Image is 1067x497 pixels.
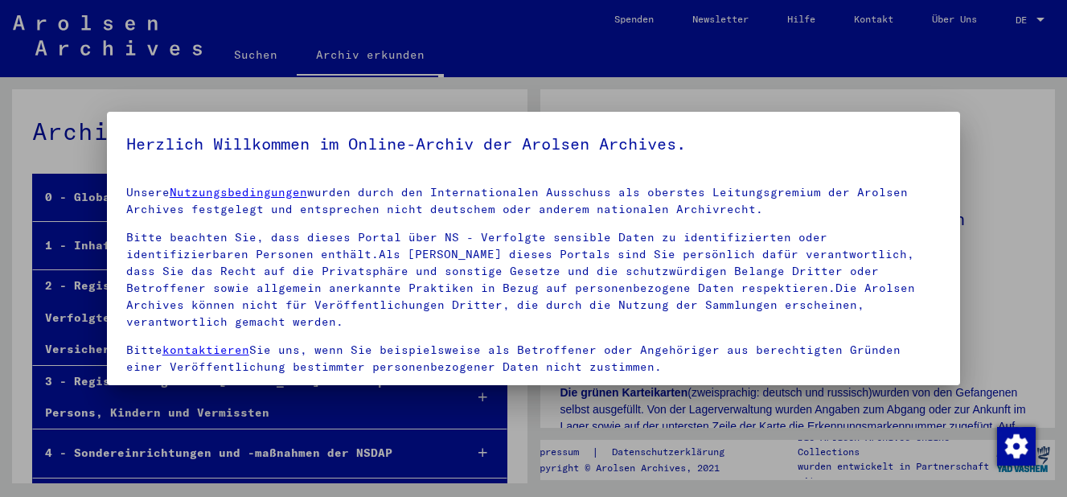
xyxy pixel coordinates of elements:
p: Bitte beachten Sie, dass dieses Portal über NS - Verfolgte sensible Daten zu identifizierten oder... [126,229,942,331]
a: Nutzungsbedingungen [170,185,307,199]
a: kontaktieren [162,343,249,357]
img: Zustimmung ändern [997,427,1036,466]
h5: Herzlich Willkommen im Online-Archiv der Arolsen Archives. [126,131,942,157]
p: Unsere wurden durch den Internationalen Ausschuss als oberstes Leitungsgremium der Arolsen Archiv... [126,184,942,218]
p: Bitte Sie uns, wenn Sie beispielsweise als Betroffener oder Angehöriger aus berechtigten Gründen ... [126,342,942,376]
